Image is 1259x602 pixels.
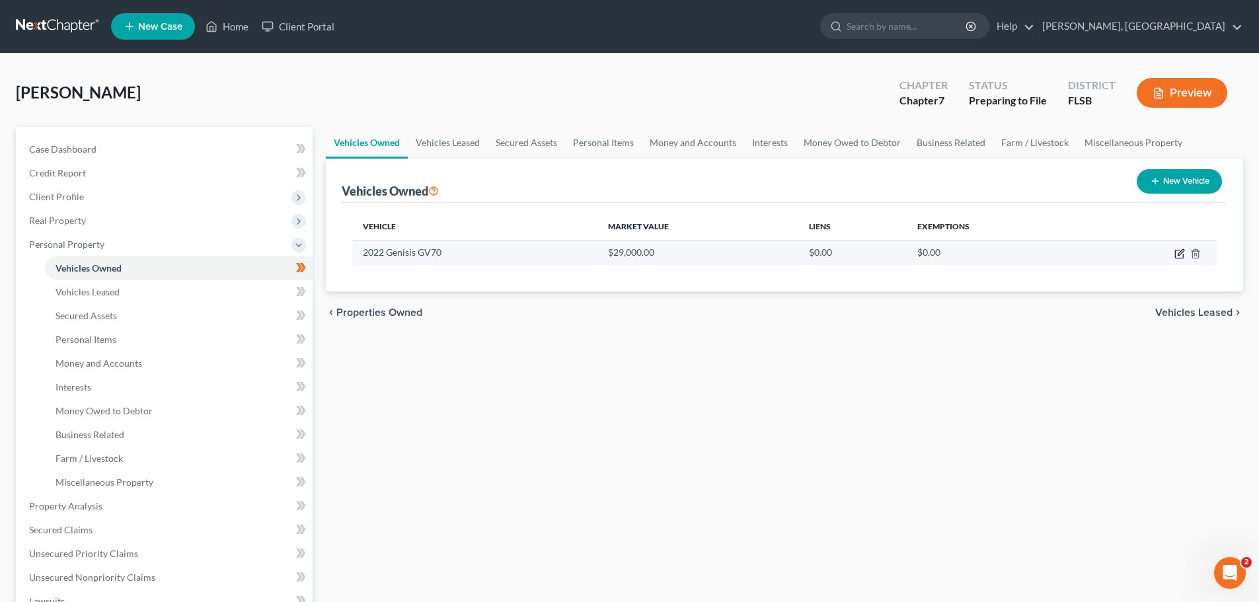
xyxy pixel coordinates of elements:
span: Personal Property [29,239,104,250]
span: Case Dashboard [29,143,96,155]
span: Credit Report [29,167,86,178]
span: Vehicles Leased [1155,307,1233,318]
th: Exemptions [907,213,1087,240]
i: chevron_left [326,307,336,318]
a: Secured Assets [45,304,313,328]
a: Client Portal [255,15,341,38]
span: Client Profile [29,191,84,202]
div: Chapter [899,78,948,93]
a: Vehicles Leased [408,127,488,159]
div: Chapter [899,93,948,108]
span: Farm / Livestock [56,453,123,464]
span: New Case [138,22,182,32]
span: Real Property [29,215,86,226]
a: Business Related [909,127,993,159]
span: Properties Owned [336,307,422,318]
span: [PERSON_NAME] [16,83,141,102]
span: Secured Claims [29,524,93,535]
div: Status [969,78,1047,93]
iframe: Intercom live chat [1214,557,1246,589]
i: chevron_right [1233,307,1243,318]
a: Vehicles Leased [45,280,313,304]
a: Money Owed to Debtor [45,399,313,423]
td: $29,000.00 [597,240,798,265]
div: District [1068,78,1116,93]
span: Interests [56,381,91,393]
input: Search by name... [847,14,968,38]
a: Property Analysis [19,494,313,518]
div: Preparing to File [969,93,1047,108]
span: Personal Items [56,334,116,345]
a: Personal Items [45,328,313,352]
a: Interests [744,127,796,159]
td: 2022 Genisis GV70 [352,240,597,265]
div: Vehicles Owned [342,183,439,199]
a: Case Dashboard [19,137,313,161]
span: Vehicles Leased [56,286,120,297]
td: $0.00 [907,240,1087,265]
span: Money Owed to Debtor [56,405,153,416]
span: Vehicles Owned [56,262,122,274]
td: $0.00 [798,240,907,265]
span: Unsecured Nonpriority Claims [29,572,155,583]
span: Business Related [56,429,124,440]
a: Credit Report [19,161,313,185]
a: Personal Items [565,127,642,159]
a: Money and Accounts [45,352,313,375]
th: Liens [798,213,907,240]
span: Miscellaneous Property [56,476,153,488]
button: Preview [1137,78,1227,108]
a: [PERSON_NAME], [GEOGRAPHIC_DATA] [1036,15,1242,38]
button: Vehicles Leased chevron_right [1155,307,1243,318]
a: Business Related [45,423,313,447]
a: Money Owed to Debtor [796,127,909,159]
a: Unsecured Nonpriority Claims [19,566,313,589]
a: Farm / Livestock [993,127,1077,159]
button: New Vehicle [1137,169,1222,194]
a: Miscellaneous Property [1077,127,1190,159]
a: Money and Accounts [642,127,744,159]
a: Secured Claims [19,518,313,542]
span: 2 [1241,557,1252,568]
span: Money and Accounts [56,357,142,369]
a: Miscellaneous Property [45,470,313,494]
button: chevron_left Properties Owned [326,307,422,318]
span: Property Analysis [29,500,102,511]
a: Farm / Livestock [45,447,313,470]
th: Market Value [597,213,798,240]
a: Home [199,15,255,38]
a: Secured Assets [488,127,565,159]
span: 7 [938,94,944,106]
a: Help [990,15,1034,38]
a: Vehicles Owned [45,256,313,280]
a: Vehicles Owned [326,127,408,159]
span: Secured Assets [56,310,117,321]
th: Vehicle [352,213,597,240]
a: Interests [45,375,313,399]
a: Unsecured Priority Claims [19,542,313,566]
span: Unsecured Priority Claims [29,548,138,559]
div: FLSB [1068,93,1116,108]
